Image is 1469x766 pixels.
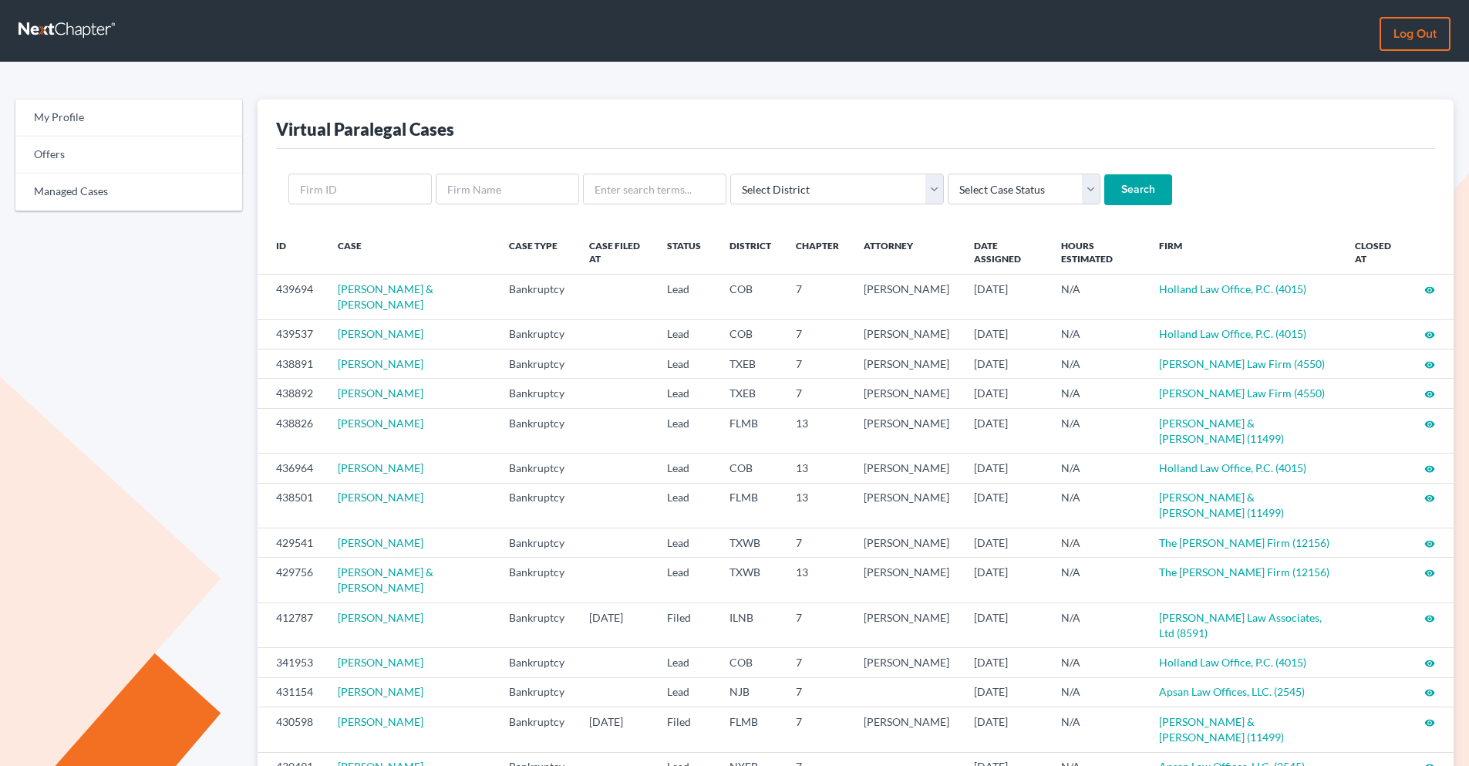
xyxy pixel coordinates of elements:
a: visibility [1424,611,1435,624]
a: visibility [1424,656,1435,669]
td: [PERSON_NAME] [851,408,962,453]
td: [PERSON_NAME] [851,319,962,349]
td: NJB [717,677,783,707]
td: 438892 [258,379,325,408]
a: [PERSON_NAME] Law Associates, Ltd (8591) [1159,611,1322,639]
td: 13 [783,408,851,453]
input: Enter search terms... [583,174,726,204]
i: visibility [1424,687,1435,698]
a: [PERSON_NAME] & [PERSON_NAME] (11499) [1159,715,1284,744]
td: Lead [655,408,717,453]
a: visibility [1424,357,1435,370]
td: 7 [783,379,851,408]
a: Holland Law Office, P.C. (4015) [1159,461,1306,474]
td: [DATE] [962,319,1050,349]
input: Firm ID [288,174,432,204]
i: visibility [1424,538,1435,549]
i: visibility [1424,568,1435,579]
td: 7 [783,528,851,558]
td: [DATE] [962,558,1050,602]
input: Search [1104,174,1172,205]
a: My Profile [15,100,242,137]
td: 439694 [258,275,325,319]
a: [PERSON_NAME] [338,491,423,504]
i: visibility [1424,329,1435,340]
td: Bankruptcy [497,528,577,558]
td: [PERSON_NAME] [851,379,962,408]
td: N/A [1049,483,1147,528]
td: [PERSON_NAME] [851,454,962,483]
a: The [PERSON_NAME] Firm (12156) [1159,536,1329,549]
td: [DATE] [577,707,654,752]
td: Filed [655,707,717,752]
td: 341953 [258,648,325,677]
a: [PERSON_NAME] & [PERSON_NAME] [338,565,433,594]
a: Holland Law Office, P.C. (4015) [1159,282,1306,295]
a: [PERSON_NAME] [338,685,423,698]
td: 430598 [258,707,325,752]
td: [PERSON_NAME] [851,275,962,319]
td: 13 [783,483,851,528]
a: [PERSON_NAME] [338,611,423,624]
a: The [PERSON_NAME] Firm (12156) [1159,565,1329,579]
td: Bankruptcy [497,677,577,707]
td: N/A [1049,602,1147,647]
td: Bankruptcy [497,558,577,602]
td: [PERSON_NAME] [851,558,962,602]
td: [PERSON_NAME] [851,528,962,558]
td: Bankruptcy [497,707,577,752]
td: 412787 [258,602,325,647]
td: Bankruptcy [497,602,577,647]
a: [PERSON_NAME] [338,461,423,474]
td: 7 [783,275,851,319]
td: N/A [1049,319,1147,349]
td: [PERSON_NAME] [851,648,962,677]
td: Bankruptcy [497,349,577,379]
i: visibility [1424,464,1435,474]
td: FLMB [717,408,783,453]
td: N/A [1049,707,1147,752]
td: 7 [783,349,851,379]
td: 7 [783,677,851,707]
td: N/A [1049,677,1147,707]
a: [PERSON_NAME] [338,715,423,728]
a: [PERSON_NAME] Law Firm (4550) [1159,357,1325,370]
th: Case Type [497,230,577,275]
a: Holland Law Office, P.C. (4015) [1159,656,1306,669]
div: Virtual Paralegal Cases [276,118,454,140]
td: N/A [1049,349,1147,379]
td: FLMB [717,707,783,752]
a: [PERSON_NAME] [338,327,423,340]
td: N/A [1049,275,1147,319]
a: visibility [1424,565,1435,579]
a: visibility [1424,715,1435,728]
a: Holland Law Office, P.C. (4015) [1159,327,1306,340]
td: 13 [783,454,851,483]
td: [DATE] [962,707,1050,752]
th: Hours Estimated [1049,230,1147,275]
a: [PERSON_NAME] Law Firm (4550) [1159,386,1325,400]
td: 438826 [258,408,325,453]
i: visibility [1424,419,1435,430]
td: Bankruptcy [497,454,577,483]
td: Lead [655,349,717,379]
i: visibility [1424,389,1435,400]
td: N/A [1049,454,1147,483]
td: FLMB [717,483,783,528]
a: Apsan Law Offices, LLC. (2545) [1159,685,1305,698]
td: Lead [655,483,717,528]
td: 7 [783,707,851,752]
td: Filed [655,602,717,647]
td: 7 [783,648,851,677]
td: 429541 [258,528,325,558]
th: Case Filed At [577,230,654,275]
th: District [717,230,783,275]
td: N/A [1049,408,1147,453]
td: TXEB [717,349,783,379]
td: [PERSON_NAME] [851,349,962,379]
i: visibility [1424,658,1435,669]
td: [DATE] [577,602,654,647]
a: visibility [1424,461,1435,474]
td: [DATE] [962,602,1050,647]
th: ID [258,230,325,275]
